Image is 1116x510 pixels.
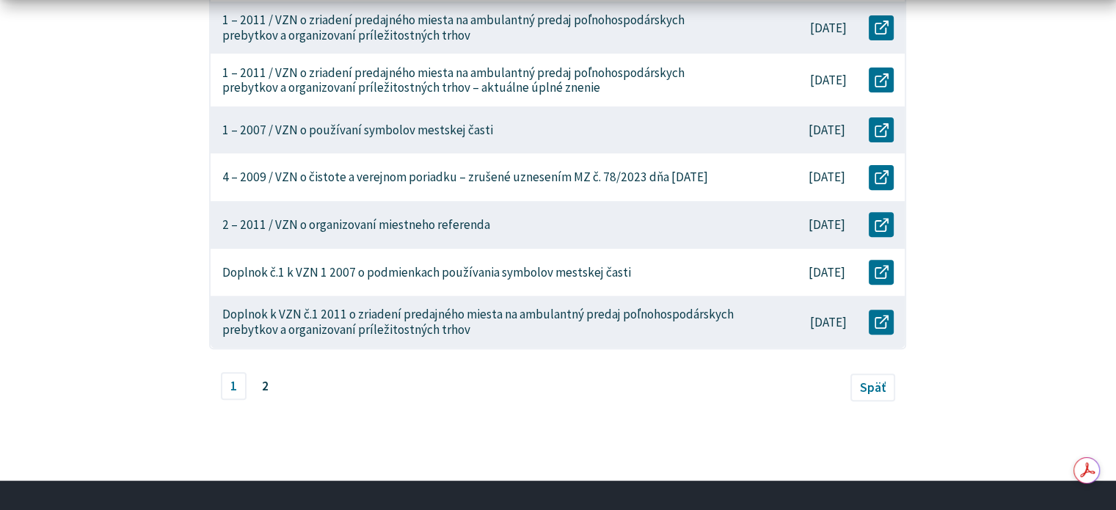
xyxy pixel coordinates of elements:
[222,217,490,233] p: 2 – 2011 / VZN o organizovaní miestneho referenda
[860,379,886,396] span: Späť
[809,217,845,233] p: [DATE]
[222,170,708,185] p: 4 – 2009 / VZN o čistote a verejnom poriadku – zrušené uznesením MZ č. 78/2023 dňa [DATE]
[222,65,743,95] p: 1 – 2011 / VZN o zriadení predajného miesta na ambulantný predaj poľnohospodárskych prebytkov a o...
[809,265,845,280] p: [DATE]
[810,21,847,36] p: [DATE]
[809,170,845,185] p: [DATE]
[222,123,493,138] p: 1 – 2007 / VZN o používaní symbolov mestskej časti
[252,372,279,400] span: 2
[222,12,743,43] p: 1 – 2011 / VZN o zriadení predajného miesta na ambulantný predaj poľnohospodárskych prebytkov a o...
[850,374,896,401] a: Späť
[222,265,631,280] p: Doplnok č.1 k VZN 1 2007 o podmienkach používania symbolov mestskej časti
[810,315,847,330] p: [DATE]
[810,73,847,88] p: [DATE]
[221,372,247,400] a: 1
[222,307,743,337] p: Doplnok k VZN č.1 2011 o zriadení predajného miesta na ambulantný predaj poľnohospodárskych preby...
[809,123,845,138] p: [DATE]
